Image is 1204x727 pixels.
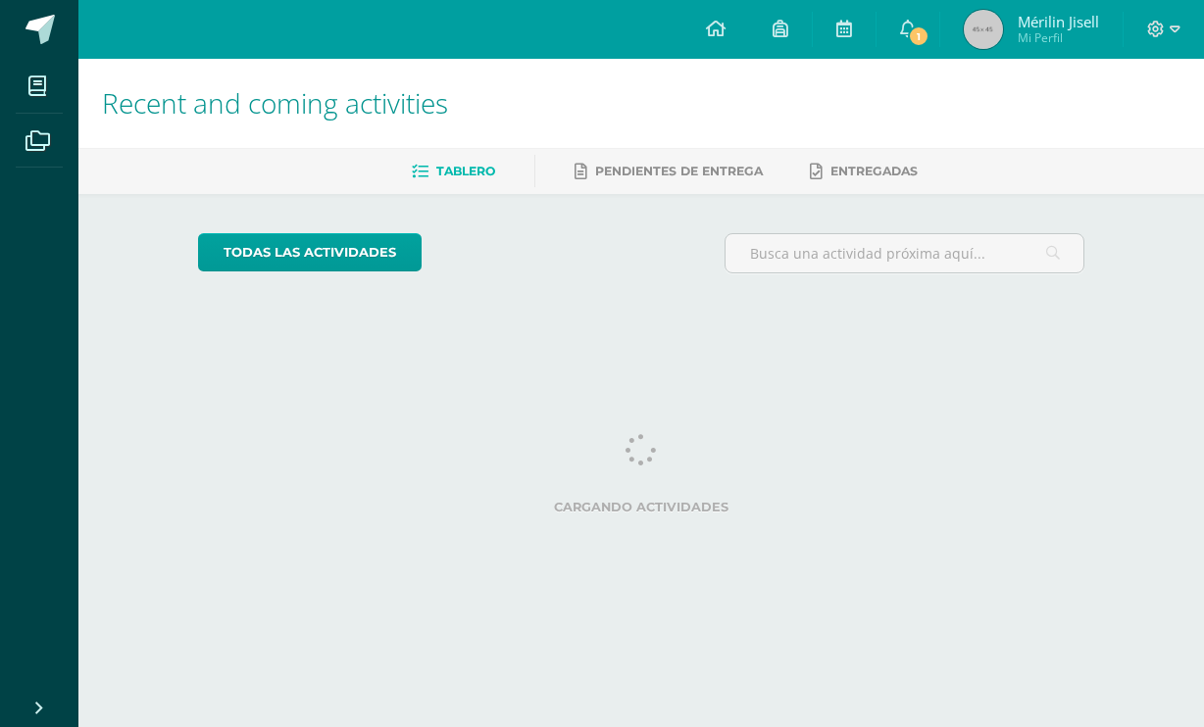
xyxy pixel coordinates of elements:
[810,156,918,187] a: Entregadas
[198,233,422,271] a: todas las Actividades
[726,234,1084,272] input: Busca una actividad próxima aquí...
[436,164,495,178] span: Tablero
[575,156,763,187] a: Pendientes de entrega
[830,164,918,178] span: Entregadas
[1018,12,1099,31] span: Mérilin Jisell
[908,25,929,47] span: 1
[412,156,495,187] a: Tablero
[964,10,1003,49] img: 45x45
[102,84,448,121] span: Recent and coming activities
[1018,29,1099,46] span: Mi Perfil
[595,164,763,178] span: Pendientes de entrega
[198,500,1085,514] label: Cargando actividades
